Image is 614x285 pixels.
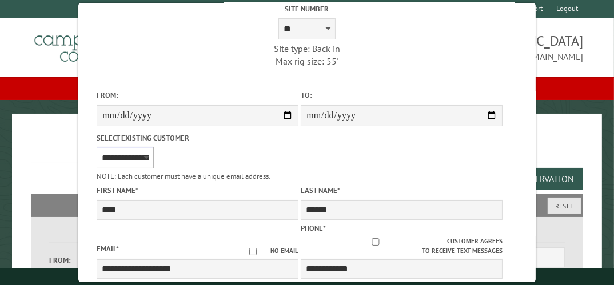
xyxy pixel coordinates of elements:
div: Site type: Back in [206,42,408,55]
label: From: [97,90,298,101]
div: Max rig size: 55' [206,55,408,67]
label: First Name [97,185,298,196]
h1: Reservations [31,132,584,163]
small: NOTE: Each customer must have a unique email address. [97,171,270,181]
h2: Filters [31,194,584,216]
label: From: [49,255,81,266]
button: Reset [548,198,581,214]
label: Phone [301,223,326,233]
label: Email [97,244,119,254]
label: No email [236,246,298,256]
label: To: [301,90,503,101]
input: Customer agrees to receive text messages [304,238,448,246]
img: Campground Commander [31,22,174,67]
label: Dates [49,230,176,243]
label: Last Name [301,185,503,196]
label: Site Number [206,3,408,14]
label: Select existing customer [97,133,298,143]
label: Customer agrees to receive text messages [301,236,503,256]
input: No email [236,248,270,255]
